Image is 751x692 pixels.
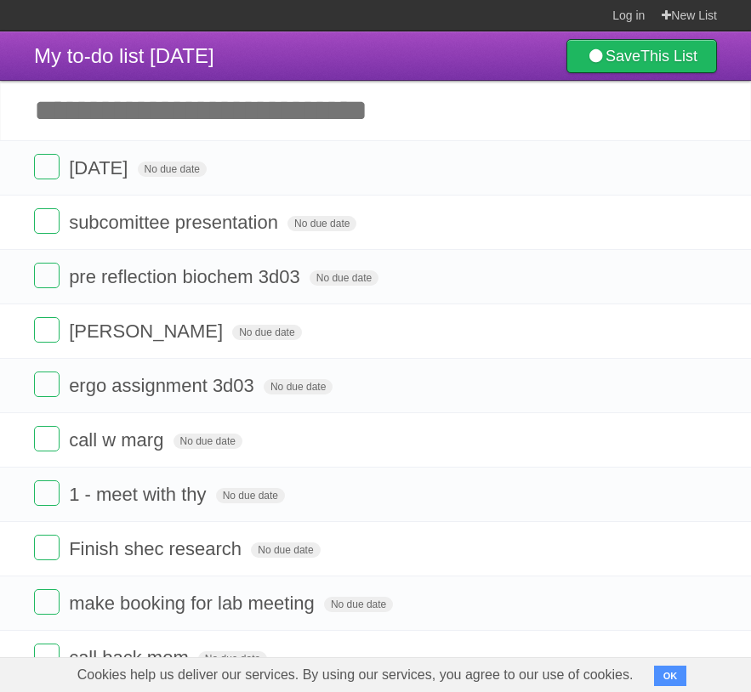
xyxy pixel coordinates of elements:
span: ergo assignment 3d03 [69,375,259,396]
span: No due date [310,270,378,286]
span: No due date [287,216,356,231]
span: No due date [324,597,393,612]
span: [PERSON_NAME] [69,320,227,342]
span: Finish shec research [69,538,246,559]
label: Done [34,426,60,451]
label: Done [34,644,60,669]
span: No due date [198,651,267,666]
span: subcomittee presentation [69,212,282,233]
label: Done [34,317,60,343]
span: No due date [251,542,320,558]
label: Done [34,263,60,288]
span: My to-do list [DATE] [34,44,214,67]
span: No due date [174,434,242,449]
b: This List [640,48,697,65]
span: Cookies help us deliver our services. By using our services, you agree to our use of cookies. [60,658,651,692]
span: make booking for lab meeting [69,593,319,614]
label: Done [34,535,60,560]
span: No due date [264,379,333,394]
span: 1 - meet with thy [69,484,210,505]
span: call w marg [69,429,168,451]
span: call back mom [69,647,193,668]
span: [DATE] [69,157,132,179]
label: Done [34,208,60,234]
label: Done [34,480,60,506]
button: OK [654,666,687,686]
a: SaveThis List [566,39,717,73]
span: pre reflection biochem 3d03 [69,266,304,287]
span: No due date [232,325,301,340]
span: No due date [138,162,207,177]
label: Done [34,372,60,397]
span: No due date [216,488,285,503]
label: Done [34,589,60,615]
label: Done [34,154,60,179]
